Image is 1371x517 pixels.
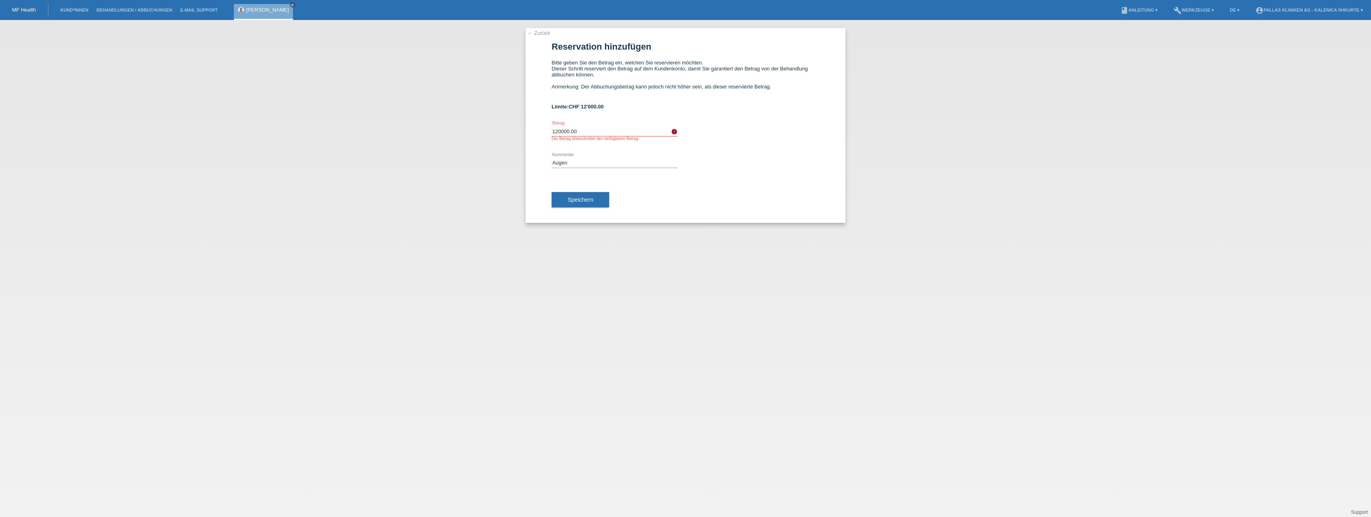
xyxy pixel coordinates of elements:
[1120,6,1128,14] i: book
[568,196,593,203] span: Speichern
[552,192,609,207] button: Speichern
[1226,8,1243,12] a: DE ▾
[176,8,222,12] a: E-Mail Support
[1174,6,1182,14] i: build
[552,136,678,141] div: Der Betrag überschreitet den verfügbaren Betrag
[671,128,678,135] i: error
[1351,509,1368,515] a: Support
[1116,8,1162,12] a: bookAnleitung ▾
[1170,8,1218,12] a: buildWerkzeuge ▾
[12,7,36,13] a: MF Health
[528,30,550,36] a: ← Zurück
[552,42,819,52] h1: Reservation hinzufügen
[92,8,176,12] a: Behandlungen / Abbuchungen
[246,7,289,13] a: [PERSON_NAME]
[291,3,295,7] i: close
[56,8,92,12] a: Kund*innen
[552,60,819,96] div: Bitte geben Sie den Betrag ein, welchen Sie reservieren möchten. Dieser Schritt reserviert den Be...
[552,104,604,110] b: Limite:
[1255,6,1263,14] i: account_circle
[1251,8,1367,12] a: account_circlePallas Kliniken AG - Kalenica Shkurte ▾
[290,2,295,8] a: close
[569,104,604,110] span: CHF 12'000.00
